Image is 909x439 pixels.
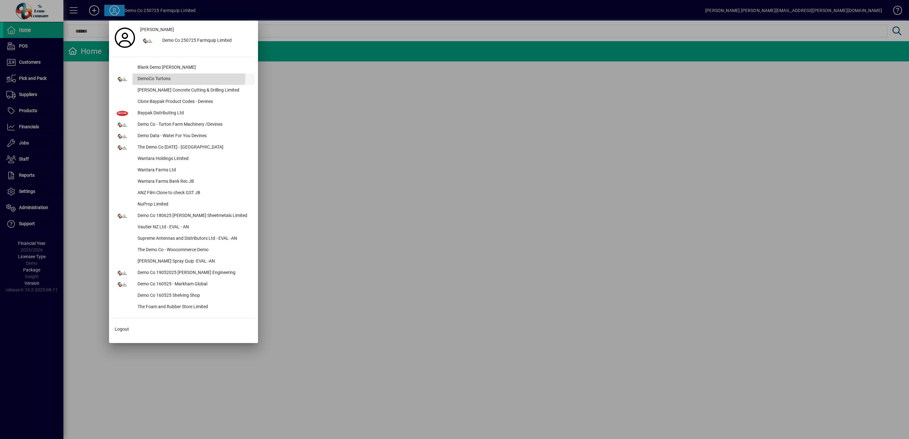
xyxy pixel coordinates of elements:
div: The Demo Co - Woocommerce Demo [132,245,255,256]
button: Demo Co - Turton Farm Machinery /Devines [112,119,255,130]
button: Demo Co 180625 [PERSON_NAME] Sheetmetals Limited [112,210,255,222]
button: Blank Demo [PERSON_NAME] [112,62,255,73]
div: NuProp Limited [132,199,255,210]
button: Logout [112,323,255,335]
div: Demo Co 160525 - Markham Global [132,279,255,290]
div: Demo Co 19052025 [PERSON_NAME] Engineering [132,267,255,279]
button: The Demo Co [DATE] - [GEOGRAPHIC_DATA] [112,142,255,153]
div: Demo Co - Turton Farm Machinery /Devines [132,119,255,130]
a: [PERSON_NAME] [138,24,255,35]
div: Demo Co 180625 [PERSON_NAME] Sheetmetals Limited [132,210,255,222]
button: Clone Baypak Product Codes - Devines [112,96,255,108]
button: Demo Co 19052025 [PERSON_NAME] Engineering [112,267,255,279]
div: Clone Baypak Product Codes - Devines [132,96,255,108]
span: [PERSON_NAME] [140,26,174,33]
button: Demo Data - Water For You Devines [112,130,255,142]
div: DemoCo Turtons [132,73,255,85]
button: The Foam and Rubber Store Limited [112,302,255,313]
button: DemoCo Turtons [112,73,255,85]
button: Wantara Holdings Limited [112,153,255,165]
div: The Demo Co [DATE] - [GEOGRAPHIC_DATA] [132,142,255,153]
button: [PERSON_NAME] Spray Quip -EVAL -AN [112,256,255,267]
button: Vautier NZ Ltd - EVAL - AN [112,222,255,233]
button: Baypak Distributing Ltd [112,108,255,119]
div: Baypak Distributing Ltd [132,108,255,119]
button: Supreme Antennas and Distributors Ltd - EVAL -AN [112,233,255,245]
div: Demo Data - Water For You Devines [132,130,255,142]
button: Demo Co 160525 Shelving Shop [112,290,255,302]
button: Demo Co 250725 Farmquip Limited [138,35,255,47]
div: ANZ Film Clone to check GST JB [132,188,255,199]
button: Demo Co 160525 - Markham Global [112,279,255,290]
button: Wantara Farms Ltd [112,165,255,176]
span: Logout [115,326,129,333]
div: Demo Co 250725 Farmquip Limited [157,35,255,47]
button: The Demo Co - Woocommerce Demo [112,245,255,256]
div: Wantara Farms Bank Rec JB [132,176,255,188]
div: Wantara Holdings Limited [132,153,255,165]
button: Wantara Farms Bank Rec JB [112,176,255,188]
div: [PERSON_NAME] Concrete Cutting & Drilling Limited [132,85,255,96]
div: Wantara Farms Ltd [132,165,255,176]
div: The Foam and Rubber Store Limited [132,302,255,313]
div: Vautier NZ Ltd - EVAL - AN [132,222,255,233]
div: [PERSON_NAME] Spray Quip -EVAL -AN [132,256,255,267]
button: [PERSON_NAME] Concrete Cutting & Drilling Limited [112,85,255,96]
div: Demo Co 160525 Shelving Shop [132,290,255,302]
button: NuProp Limited [112,199,255,210]
div: Supreme Antennas and Distributors Ltd - EVAL -AN [132,233,255,245]
a: Profile [112,32,138,43]
div: Blank Demo [PERSON_NAME] [132,62,255,73]
button: ANZ Film Clone to check GST JB [112,188,255,199]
